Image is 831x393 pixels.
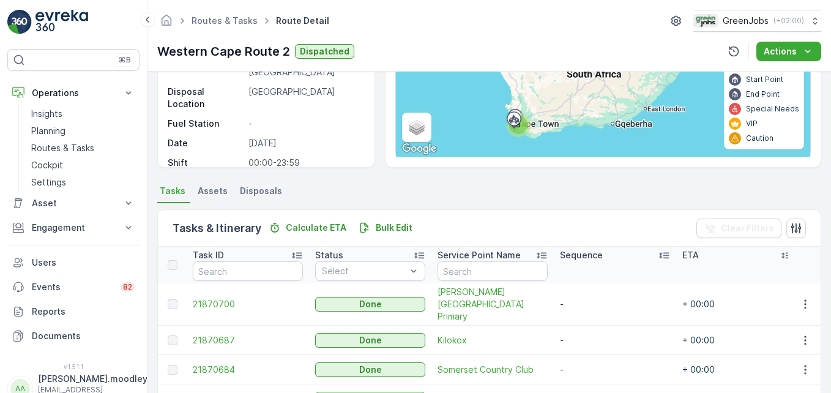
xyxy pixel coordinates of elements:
[32,305,135,318] p: Reports
[31,142,94,154] p: Routes & Tasks
[35,10,88,34] img: logo_light-DOdMpM7g.png
[676,326,799,355] td: + 00:00
[438,249,521,261] p: Service Point Name
[7,215,140,240] button: Engagement
[315,362,425,377] button: Done
[315,333,425,348] button: Done
[746,119,758,129] p: VIP
[193,334,303,346] a: 21870687
[248,137,362,149] p: [DATE]
[676,355,799,384] td: + 00:00
[773,16,804,26] p: ( +02:00 )
[26,157,140,174] a: Cockpit
[746,104,799,114] p: Special Needs
[119,55,131,65] p: ⌘B
[746,133,773,143] p: Caution
[123,282,132,292] p: 82
[26,105,140,122] a: Insights
[31,108,62,120] p: Insights
[248,157,362,169] p: 00:00-23:59
[160,185,185,197] span: Tasks
[399,141,439,157] a: Open this area in Google Maps (opens a new window)
[295,44,354,59] button: Dispatched
[300,45,349,58] p: Dispatched
[403,114,430,141] a: Layers
[399,141,439,157] img: Google
[31,125,65,137] p: Planning
[693,14,718,28] img: Green_Jobs_Logo.png
[248,118,362,130] p: -
[193,364,303,376] a: 21870684
[554,326,676,355] td: -
[248,86,362,110] p: [GEOGRAPHIC_DATA]
[676,283,799,326] td: + 00:00
[7,81,140,105] button: Operations
[286,222,346,234] p: Calculate ETA
[682,249,699,261] p: ETA
[31,176,66,189] p: Settings
[7,250,140,275] a: Users
[354,220,417,235] button: Bulk Edit
[193,261,303,281] input: Search
[438,364,548,376] a: Somerset Country Club
[756,42,821,61] button: Actions
[173,220,261,237] p: Tasks & Itinerary
[315,297,425,312] button: Done
[31,159,63,171] p: Cockpit
[26,140,140,157] a: Routes & Tasks
[274,15,332,27] span: Route Detail
[157,42,290,61] p: Western Cape Route 2
[193,298,303,310] a: 21870700
[359,334,382,346] p: Done
[240,185,282,197] span: Disposals
[168,157,244,169] p: Shift
[438,334,548,346] a: Kilokox
[376,222,412,234] p: Bulk Edit
[26,174,140,191] a: Settings
[168,365,177,375] div: Toggle Row Selected
[746,89,780,99] p: End Point
[693,10,821,32] button: GreenJobs(+02:00)
[168,86,244,110] p: Disposal Location
[168,335,177,345] div: Toggle Row Selected
[322,265,406,277] p: Select
[438,286,548,323] span: [PERSON_NAME] [GEOGRAPHIC_DATA] Primary
[32,281,113,293] p: Events
[198,185,228,197] span: Assets
[32,197,115,209] p: Asset
[32,222,115,234] p: Engagement
[723,15,769,27] p: GreenJobs
[438,286,548,323] a: Curro Durbanville Primary
[168,118,244,130] p: Fuel Station
[32,256,135,269] p: Users
[315,249,343,261] p: Status
[168,299,177,309] div: Toggle Row Selected
[7,191,140,215] button: Asset
[438,261,548,281] input: Search
[26,122,140,140] a: Planning
[554,355,676,384] td: -
[721,222,774,234] p: Clear Filters
[746,75,783,84] p: Start Point
[7,299,140,324] a: Reports
[38,373,147,385] p: [PERSON_NAME].moodley
[32,330,135,342] p: Documents
[560,249,603,261] p: Sequence
[764,45,797,58] p: Actions
[32,87,115,99] p: Operations
[7,363,140,370] span: v 1.51.1
[359,364,382,376] p: Done
[554,283,676,326] td: -
[7,10,32,34] img: logo
[192,15,258,26] a: Routes & Tasks
[7,324,140,348] a: Documents
[160,18,173,29] a: Homepage
[193,249,224,261] p: Task ID
[264,220,351,235] button: Calculate ETA
[168,137,244,149] p: Date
